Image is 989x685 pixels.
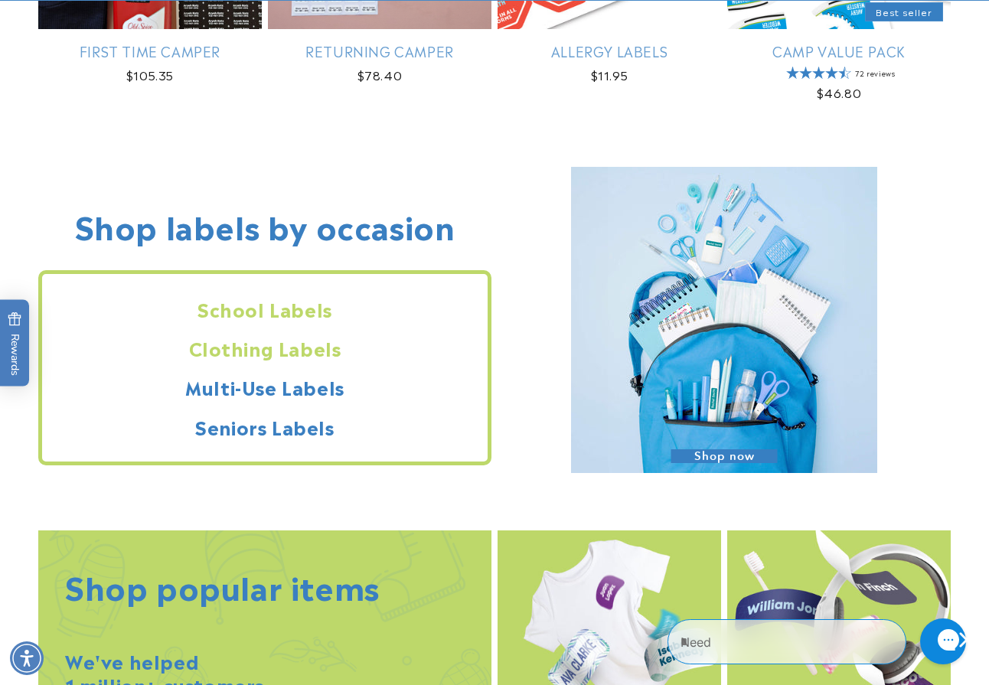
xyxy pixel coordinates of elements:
[671,449,778,463] span: Shop now
[571,167,877,478] a: Shop now
[571,167,877,473] img: School labels collection
[10,641,44,675] div: Accessibility Menu
[498,42,721,60] a: Allergy Labels
[268,42,491,60] a: Returning Camper
[667,613,974,670] iframe: Gorgias Floating Chat
[42,336,488,360] h2: Clothing Labels
[727,42,951,60] a: Camp Value Pack
[38,42,262,60] a: First Time Camper
[65,566,380,605] h2: Shop popular items
[42,415,488,439] h2: Seniors Labels
[42,375,488,399] h2: Multi-Use Labels
[75,205,455,245] h2: Shop labels by occasion
[42,297,488,321] h2: School Labels
[8,312,22,375] span: Rewards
